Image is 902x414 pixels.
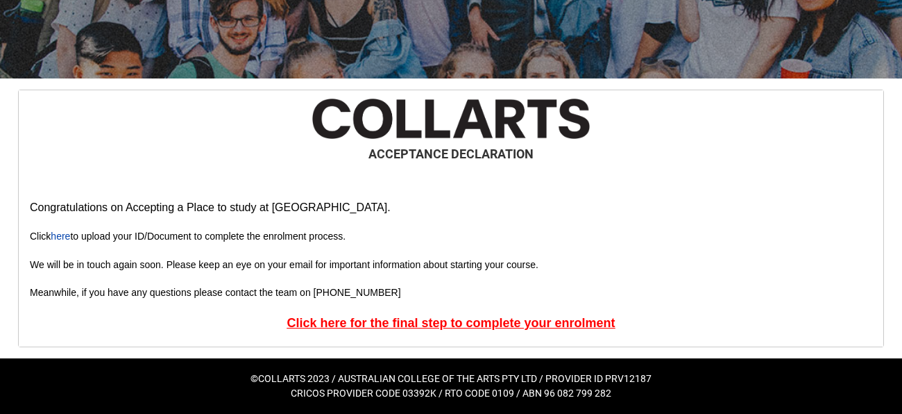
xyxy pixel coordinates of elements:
span: Click [30,231,51,242]
article: REDU_Acceptance_Declaration flow [18,90,884,347]
img: CollartsLargeTitle [312,99,590,139]
span: Congratulations on Accepting a Place to study at [GEOGRAPHIC_DATA]. [30,201,391,213]
h2: ACCEPTANCE DECLARATION [30,144,872,163]
a: Click here for the final step to complete your enrolment [287,316,615,330]
a: here [51,231,70,242]
span: We will be in touch again soon. Please keep an eye on your email for important information about ... [30,259,538,270]
span: Meanwhile, if you have any questions please contact the team on [PHONE_NUMBER] [30,287,401,298]
span: to upload your ID/Document to complete the enrolment process. [70,231,346,242]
